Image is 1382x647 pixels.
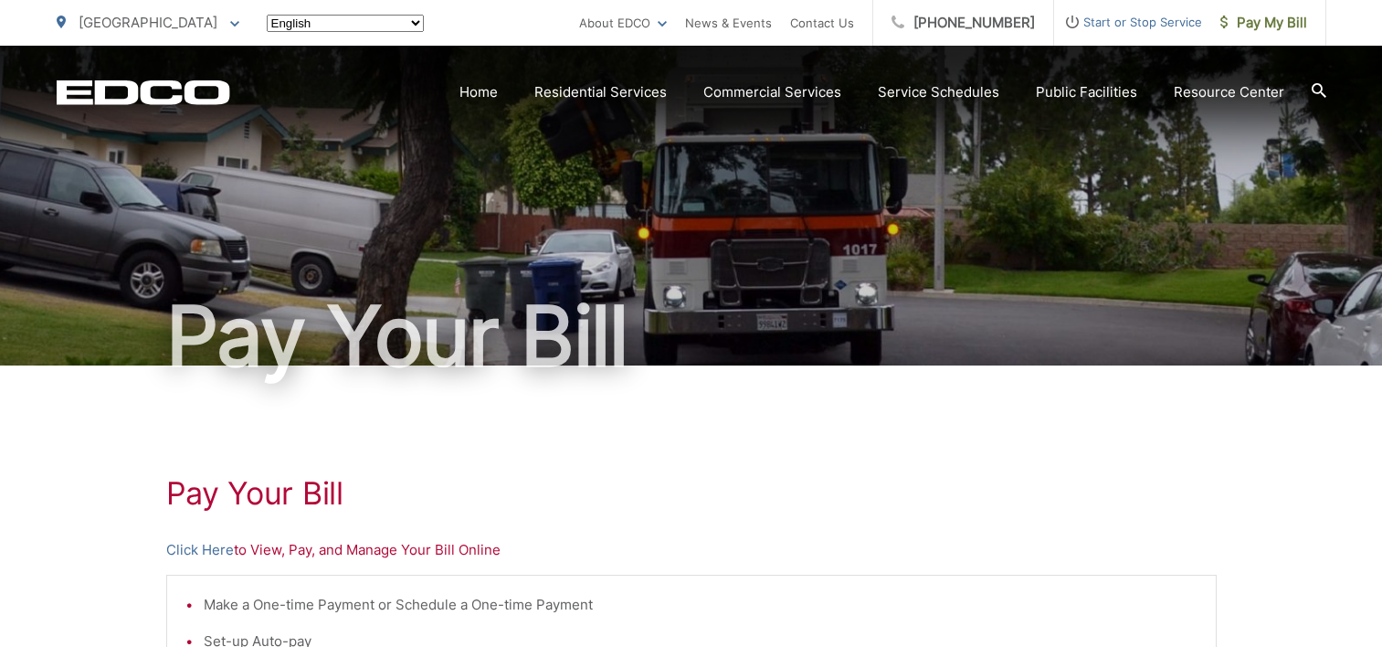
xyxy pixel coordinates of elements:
select: Select a language [267,15,424,32]
h1: Pay Your Bill [166,475,1217,512]
a: Service Schedules [878,81,999,103]
a: Contact Us [790,12,854,34]
a: Home [459,81,498,103]
span: Pay My Bill [1220,12,1307,34]
a: EDCD logo. Return to the homepage. [57,80,230,105]
h1: Pay Your Bill [57,291,1326,382]
a: Residential Services [534,81,667,103]
li: Make a One-time Payment or Schedule a One-time Payment [204,594,1197,616]
a: Commercial Services [703,81,841,103]
p: to View, Pay, and Manage Your Bill Online [166,539,1217,561]
a: Public Facilities [1036,81,1137,103]
a: Resource Center [1174,81,1284,103]
a: Click Here [166,539,234,561]
a: About EDCO [579,12,667,34]
a: News & Events [685,12,772,34]
span: [GEOGRAPHIC_DATA] [79,14,217,31]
